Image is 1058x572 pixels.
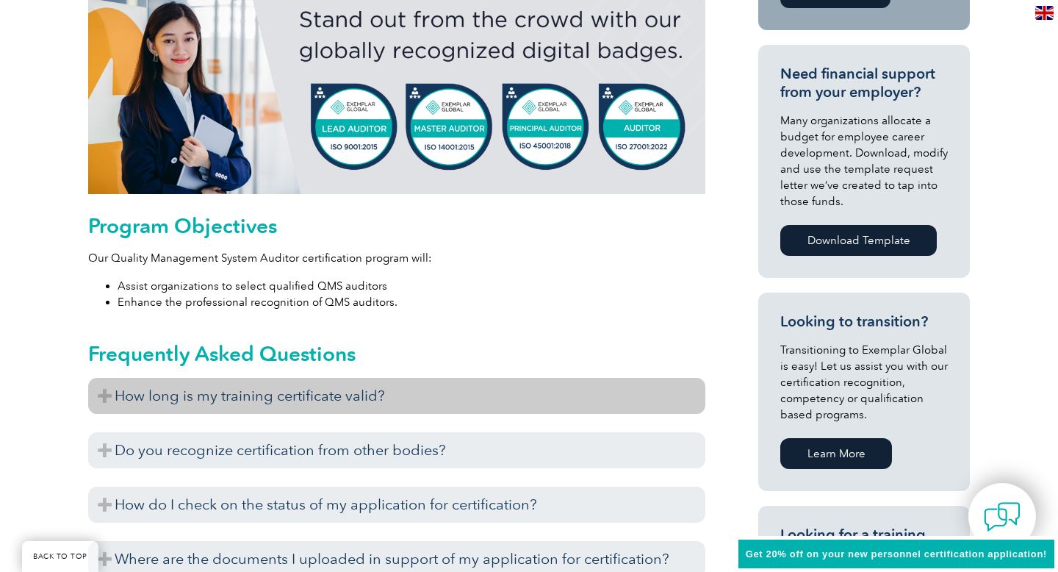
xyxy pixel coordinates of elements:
[780,112,948,210] p: Many organizations allocate a budget for employee career development. Download, modify and use th...
[746,548,1047,560] span: Get 20% off on your new personnel certification application!
[780,526,948,562] h3: Looking for a training course?
[984,498,1021,535] img: contact-chat.png
[780,438,892,469] a: Learn More
[780,342,948,423] p: Transitioning to Exemplar Global is easy! Let us assist you with our certification recognition, c...
[780,65,948,101] h3: Need financial support from your employer?
[780,225,937,256] a: Download Template
[780,312,948,331] h3: Looking to transition?
[88,378,705,414] h3: How long is my training certificate valid?
[88,342,705,365] h2: Frequently Asked Questions
[88,250,705,266] p: Our Quality Management System Auditor certification program will:
[22,541,98,572] a: BACK TO TOP
[118,294,705,310] li: Enhance the professional recognition of QMS auditors.
[118,278,705,294] li: Assist organizations to select qualified QMS auditors
[88,487,705,523] h3: How do I check on the status of my application for certification?
[88,432,705,468] h3: Do you recognize certification from other bodies?
[1035,6,1054,20] img: en
[88,214,705,237] h2: Program Objectives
